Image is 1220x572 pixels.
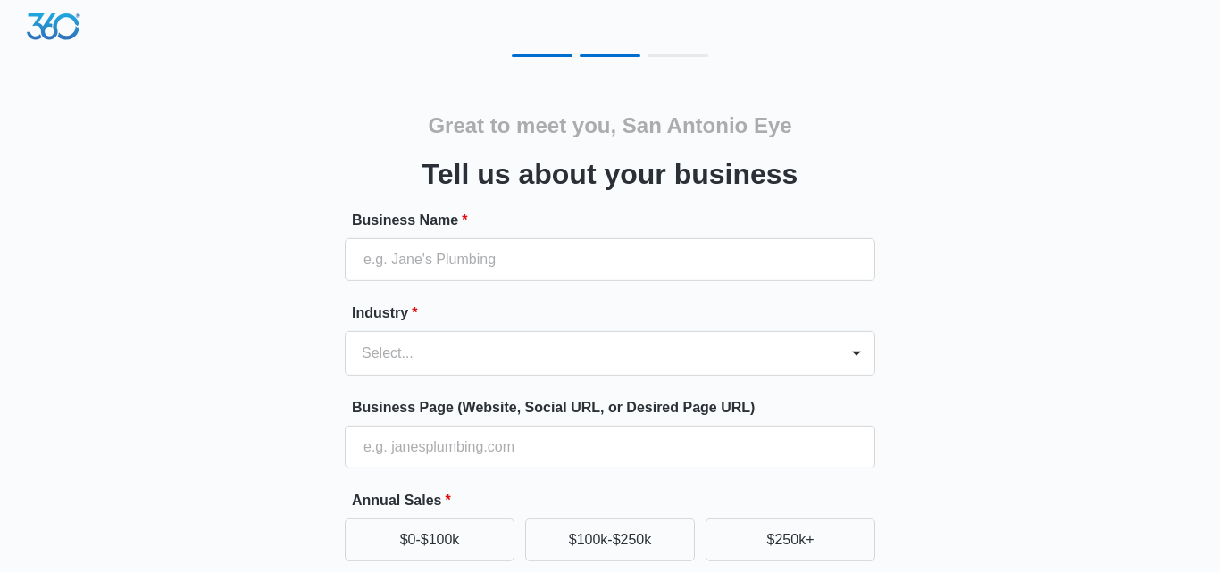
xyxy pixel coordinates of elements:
label: Business Page (Website, Social URL, or Desired Page URL) [352,397,882,419]
label: Industry [352,303,882,324]
button: $250k+ [706,518,875,561]
input: e.g. janesplumbing.com [345,426,875,468]
button: $100k-$250k [525,518,695,561]
label: Annual Sales [352,490,882,511]
button: $0-$100k [345,518,514,561]
label: Business Name [352,210,882,231]
h3: Tell us about your business [422,153,798,195]
input: e.g. Jane's Plumbing [345,238,875,281]
h2: Great to meet you, San Antonio Eye [428,110,791,142]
